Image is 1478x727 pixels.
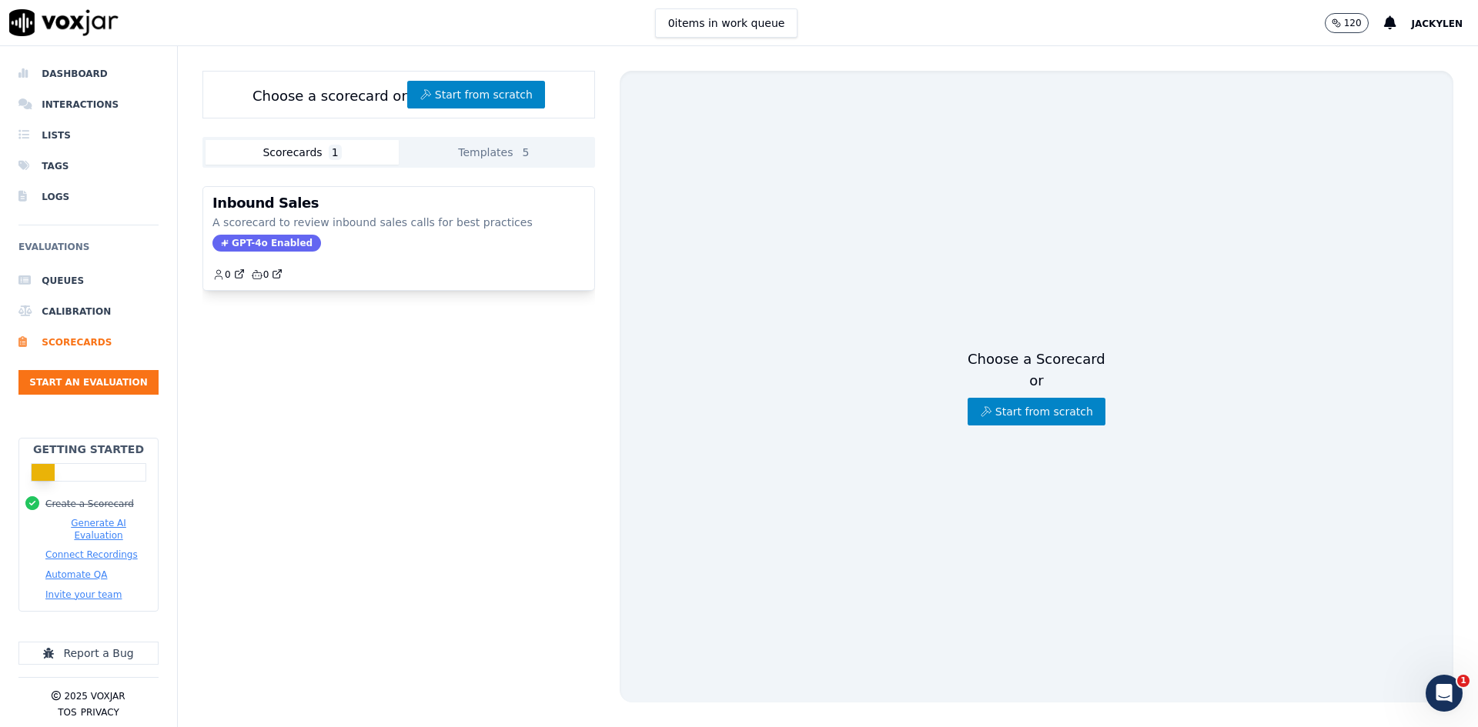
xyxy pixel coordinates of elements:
[45,589,122,601] button: Invite your team
[1325,13,1384,33] button: 120
[45,549,138,561] button: Connect Recordings
[212,268,245,281] a: 0
[1457,675,1470,687] span: 1
[18,238,159,265] h6: Evaluations
[81,706,119,719] button: Privacy
[399,140,592,165] button: Templates
[212,268,251,281] button: 0
[1344,17,1362,29] p: 120
[18,89,159,120] a: Interactions
[45,569,107,581] button: Automate QA
[45,498,134,510] button: Create a Scorecard
[18,265,159,296] a: Queues
[329,145,342,160] span: 1
[45,517,152,542] button: Generate AI Evaluation
[206,140,399,165] button: Scorecards
[212,215,585,230] p: A scorecard to review inbound sales calls for best practices
[18,642,159,665] button: Report a Bug
[18,151,159,182] a: Tags
[655,8,798,38] button: 0items in work queue
[33,442,144,457] h2: Getting Started
[1426,675,1463,712] iframe: Intercom live chat
[519,145,532,160] span: 5
[968,348,1105,425] div: Choose a Scorecard or
[407,81,545,108] button: Start from scratch
[18,370,159,395] button: Start an Evaluation
[18,182,159,212] a: Logs
[58,706,76,719] button: TOS
[18,327,159,358] a: Scorecards
[1412,18,1463,29] span: Jackylen
[1412,14,1478,32] button: Jackylen
[9,9,119,36] img: voxjar logo
[212,196,585,210] h3: Inbound Sales
[64,690,125,702] p: 2025 Voxjar
[251,268,283,281] a: 0
[202,71,595,118] div: Choose a scorecard or
[18,296,159,327] a: Calibration
[1325,13,1369,33] button: 120
[18,58,159,89] a: Dashboard
[212,235,321,252] span: GPT-4o Enabled
[18,120,159,151] a: Lists
[968,398,1105,425] button: Start from scratch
